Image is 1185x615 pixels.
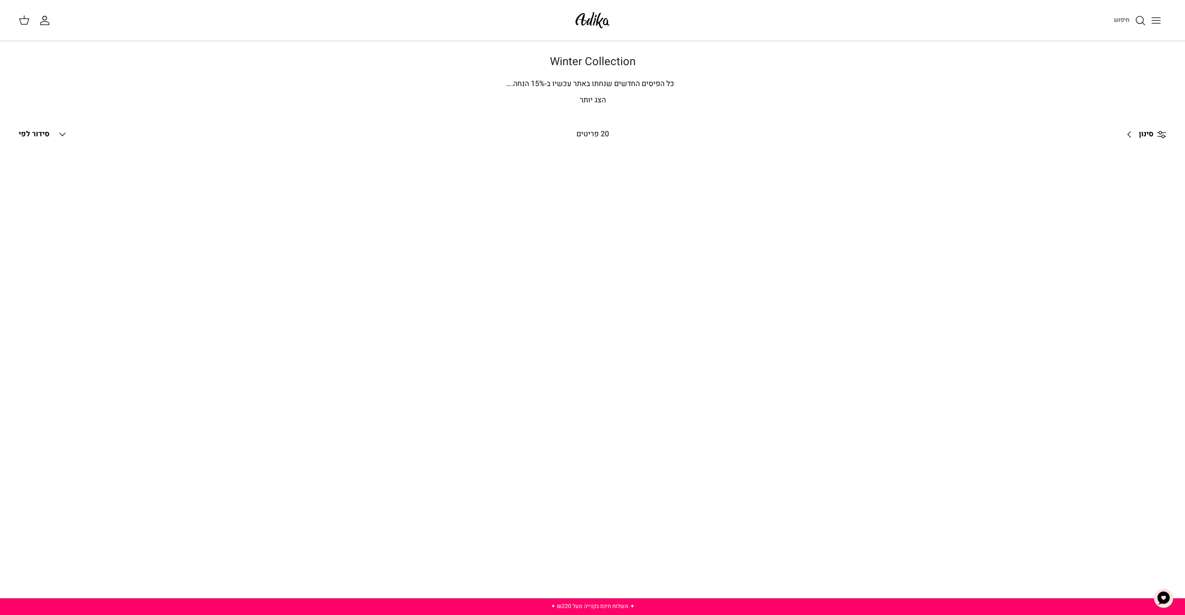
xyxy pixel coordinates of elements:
button: סידור לפי [19,124,68,145]
a: חיפוש [1114,15,1146,26]
a: החשבון שלי [39,15,54,26]
p: הצג יותר [267,94,919,107]
h1: Winter Collection [267,55,919,69]
span: % הנחה. [506,78,545,89]
a: ✦ משלוח חינם בקנייה מעל ₪220 ✦ [551,602,635,610]
button: צ'אט [1150,584,1178,612]
span: חיפוש [1114,15,1130,24]
a: סינון [1120,123,1166,146]
div: 20 פריטים [465,128,720,140]
span: סינון [1139,128,1153,140]
span: כל הפיסים החדשים שנחתו באתר עכשיו ב- [545,78,674,89]
span: 15 [531,78,539,89]
span: סידור לפי [19,128,49,140]
img: Adika IL [573,9,612,31]
button: Toggle menu [1146,10,1166,31]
